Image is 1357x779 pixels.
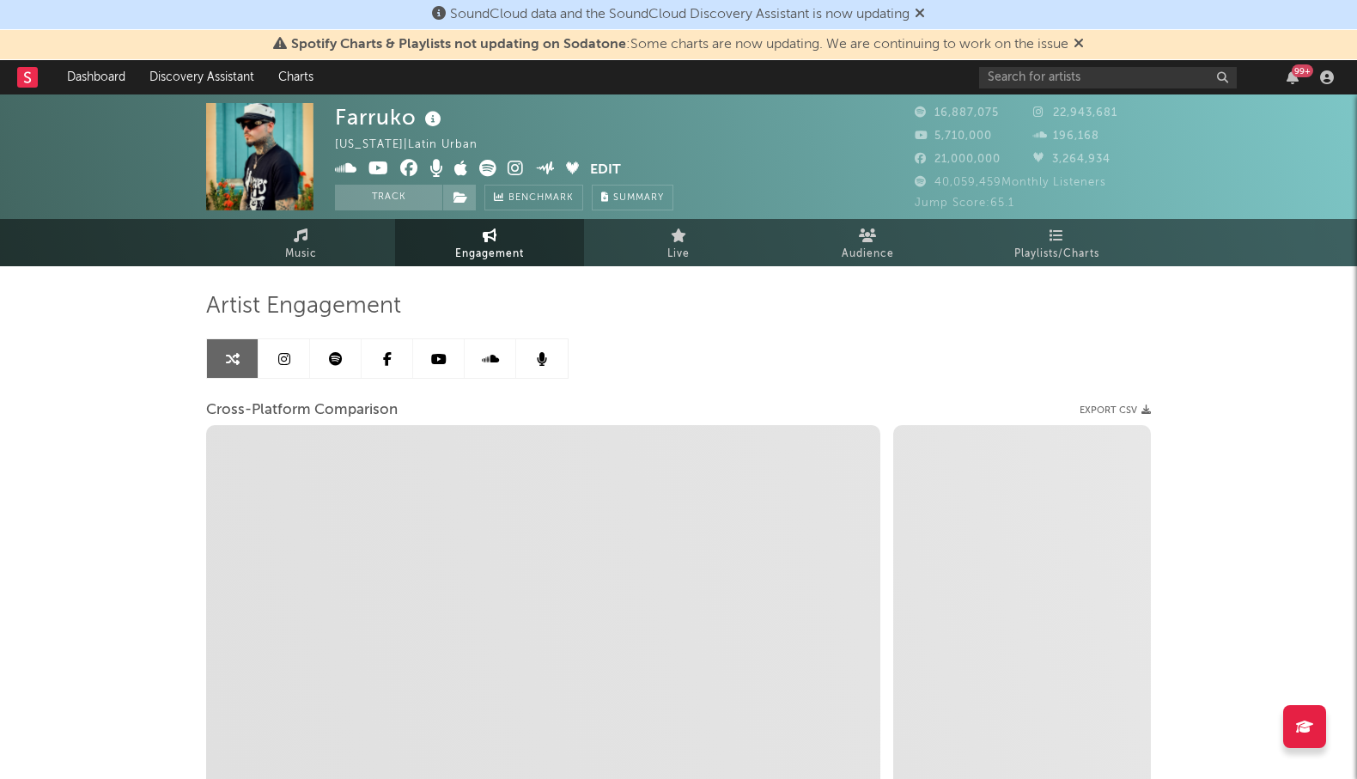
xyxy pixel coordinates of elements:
a: Discovery Assistant [137,60,266,94]
a: Charts [266,60,326,94]
span: SoundCloud data and the SoundCloud Discovery Assistant is now updating [450,8,910,21]
span: 5,710,000 [915,131,992,142]
a: Audience [773,219,962,266]
span: 16,887,075 [915,107,999,119]
span: Dismiss [1074,38,1084,52]
div: [US_STATE] | Latin Urban [335,135,497,155]
span: Dismiss [915,8,925,21]
span: 196,168 [1033,131,1099,142]
span: Jump Score: 65.1 [915,198,1014,209]
button: 99+ [1287,70,1299,84]
a: Live [584,219,773,266]
span: Artist Engagement [206,296,401,317]
span: Live [667,244,690,265]
span: 22,943,681 [1033,107,1117,119]
span: Summary [613,193,664,203]
span: 21,000,000 [915,154,1001,165]
button: Track [335,185,442,210]
a: Playlists/Charts [962,219,1151,266]
span: Music [285,244,317,265]
button: Export CSV [1080,405,1151,416]
input: Search for artists [979,67,1237,88]
a: Dashboard [55,60,137,94]
span: Engagement [455,244,524,265]
span: Playlists/Charts [1014,244,1099,265]
button: Edit [590,160,621,181]
div: Farruko [335,103,446,131]
a: Benchmark [484,185,583,210]
a: Music [206,219,395,266]
span: : Some charts are now updating. We are continuing to work on the issue [291,38,1068,52]
span: 40,059,459 Monthly Listeners [915,177,1106,188]
button: Summary [592,185,673,210]
a: Engagement [395,219,584,266]
span: Benchmark [508,188,574,209]
span: Spotify Charts & Playlists not updating on Sodatone [291,38,626,52]
span: Audience [842,244,894,265]
span: Cross-Platform Comparison [206,400,398,421]
span: 3,264,934 [1033,154,1111,165]
div: 99 + [1292,64,1313,77]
